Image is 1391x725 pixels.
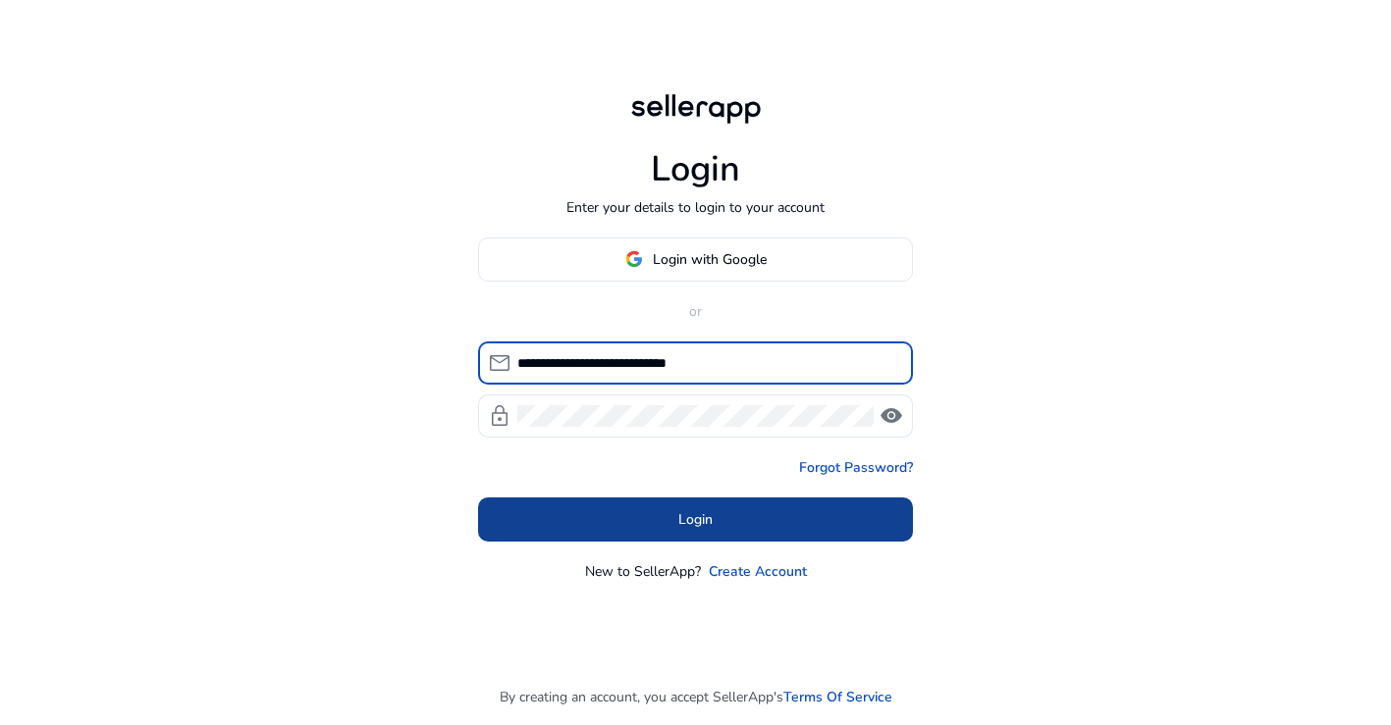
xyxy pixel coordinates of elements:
[880,404,903,428] span: visibility
[653,249,767,270] span: Login with Google
[709,561,807,582] a: Create Account
[678,509,713,530] span: Login
[488,351,511,375] span: mail
[488,404,511,428] span: lock
[478,301,913,322] p: or
[585,561,701,582] p: New to SellerApp?
[566,197,825,218] p: Enter your details to login to your account
[478,497,913,542] button: Login
[799,457,913,478] a: Forgot Password?
[783,687,892,707] a: Terms Of Service
[478,237,913,282] button: Login with Google
[625,250,643,268] img: google-logo.svg
[651,148,740,190] h1: Login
